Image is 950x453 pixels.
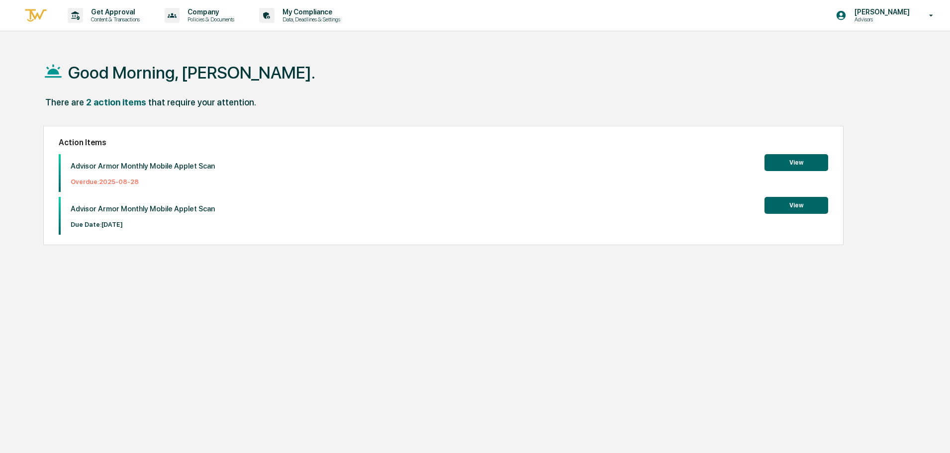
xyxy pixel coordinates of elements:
[83,16,145,23] p: Content & Transactions
[847,8,915,16] p: [PERSON_NAME]
[764,200,828,209] a: View
[275,16,345,23] p: Data, Deadlines & Settings
[764,157,828,167] a: View
[764,154,828,171] button: View
[764,197,828,214] button: View
[45,97,84,107] div: There are
[71,178,215,185] p: Overdue: 2025-08-28
[148,97,256,107] div: that require your attention.
[71,204,215,213] p: Advisor Armor Monthly Mobile Applet Scan
[180,16,239,23] p: Policies & Documents
[847,16,915,23] p: Advisors
[24,7,48,24] img: logo
[918,420,945,447] iframe: Open customer support
[71,221,215,228] p: Due Date: [DATE]
[180,8,239,16] p: Company
[83,8,145,16] p: Get Approval
[68,63,315,83] h1: Good Morning, [PERSON_NAME].
[86,97,146,107] div: 2 action items
[59,138,828,147] h2: Action Items
[71,162,215,171] p: Advisor Armor Monthly Mobile Applet Scan
[275,8,345,16] p: My Compliance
